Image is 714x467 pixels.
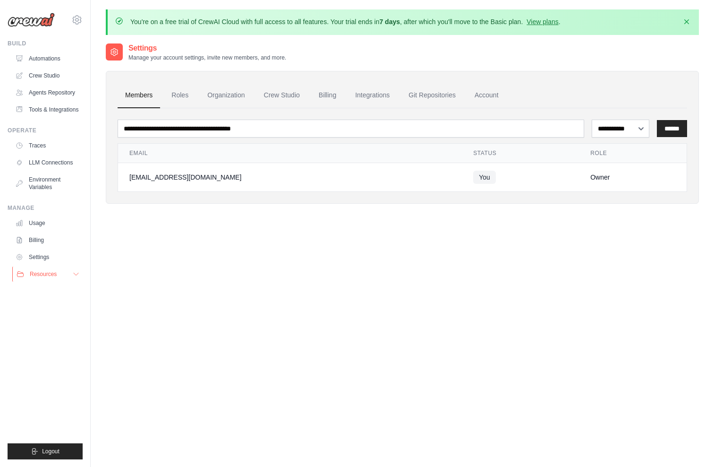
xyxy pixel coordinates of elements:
a: Crew Studio [256,83,307,108]
th: Email [118,144,462,163]
a: Organization [200,83,252,108]
span: You [473,171,496,184]
iframe: Chat Widget [667,422,714,467]
a: Integrations [348,83,397,108]
h2: Settings [128,43,286,54]
a: Git Repositories [401,83,463,108]
div: Build [8,40,83,47]
a: View plans [527,18,558,26]
div: Operate [8,127,83,134]
a: Members [118,83,160,108]
a: Usage [11,216,83,231]
a: Roles [164,83,196,108]
a: Settings [11,250,83,265]
img: Logo [8,13,55,27]
a: Automations [11,51,83,66]
a: Billing [311,83,344,108]
div: [EMAIL_ADDRESS][DOMAIN_NAME] [129,173,450,182]
div: Manage [8,204,83,212]
p: Manage your account settings, invite new members, and more. [128,54,286,61]
a: Traces [11,138,83,153]
a: Environment Variables [11,172,83,195]
span: Resources [30,270,57,278]
a: Agents Repository [11,85,83,100]
div: Owner [590,173,675,182]
th: Status [462,144,579,163]
a: Billing [11,233,83,248]
p: You're on a free trial of CrewAI Cloud with full access to all features. Your trial ends in , aft... [130,17,561,26]
button: Logout [8,443,83,459]
span: Logout [42,448,59,455]
a: Crew Studio [11,68,83,83]
a: Tools & Integrations [11,102,83,117]
a: LLM Connections [11,155,83,170]
a: Account [467,83,506,108]
th: Role [579,144,687,163]
button: Resources [12,267,84,282]
strong: 7 days [379,18,400,26]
